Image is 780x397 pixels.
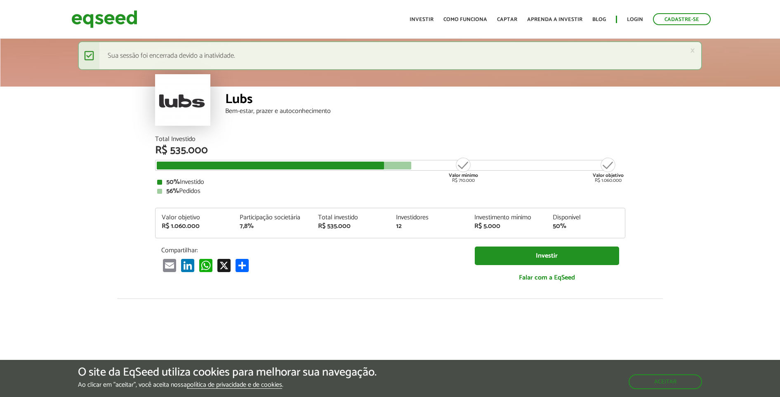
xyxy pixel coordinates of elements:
[234,258,250,272] a: Compartilhar
[155,145,625,156] div: R$ 535.000
[553,214,619,221] div: Disponível
[653,13,711,25] a: Cadastre-se
[474,223,540,230] div: R$ 5.000
[318,214,384,221] div: Total investido
[162,214,228,221] div: Valor objetivo
[162,223,228,230] div: R$ 1.060.000
[240,214,306,221] div: Participação societária
[166,186,179,197] strong: 56%
[553,223,619,230] div: 50%
[161,247,462,254] p: Compartilhar:
[448,157,479,183] div: R$ 710.000
[527,17,582,22] a: Aprenda a investir
[396,214,462,221] div: Investidores
[216,258,232,272] a: X
[155,136,625,143] div: Total Investido
[443,17,487,22] a: Como funciona
[71,8,137,30] img: EqSeed
[410,17,434,22] a: Investir
[629,374,702,389] button: Aceitar
[166,176,180,188] strong: 50%
[396,223,462,230] div: 12
[187,382,282,389] a: política de privacidade e de cookies
[475,269,619,286] a: Falar com a EqSeed
[157,188,623,195] div: Pedidos
[593,171,624,179] strong: Valor objetivo
[240,223,306,230] div: 7,8%
[78,41,702,70] div: Sua sessão foi encerrada devido a inatividade.
[474,214,540,221] div: Investimento mínimo
[161,258,178,272] a: Email
[78,381,377,389] p: Ao clicar em "aceitar", você aceita nossa .
[179,258,196,272] a: LinkedIn
[449,171,478,179] strong: Valor mínimo
[318,223,384,230] div: R$ 535.000
[225,108,625,115] div: Bem-estar, prazer e autoconhecimento
[592,17,606,22] a: Blog
[593,157,624,183] div: R$ 1.060.000
[225,93,625,108] div: Lubs
[157,179,623,186] div: Investido
[198,258,214,272] a: WhatsApp
[78,366,377,379] h5: O site da EqSeed utiliza cookies para melhorar sua navegação.
[475,247,619,265] a: Investir
[690,46,695,55] a: ×
[627,17,643,22] a: Login
[497,17,517,22] a: Captar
